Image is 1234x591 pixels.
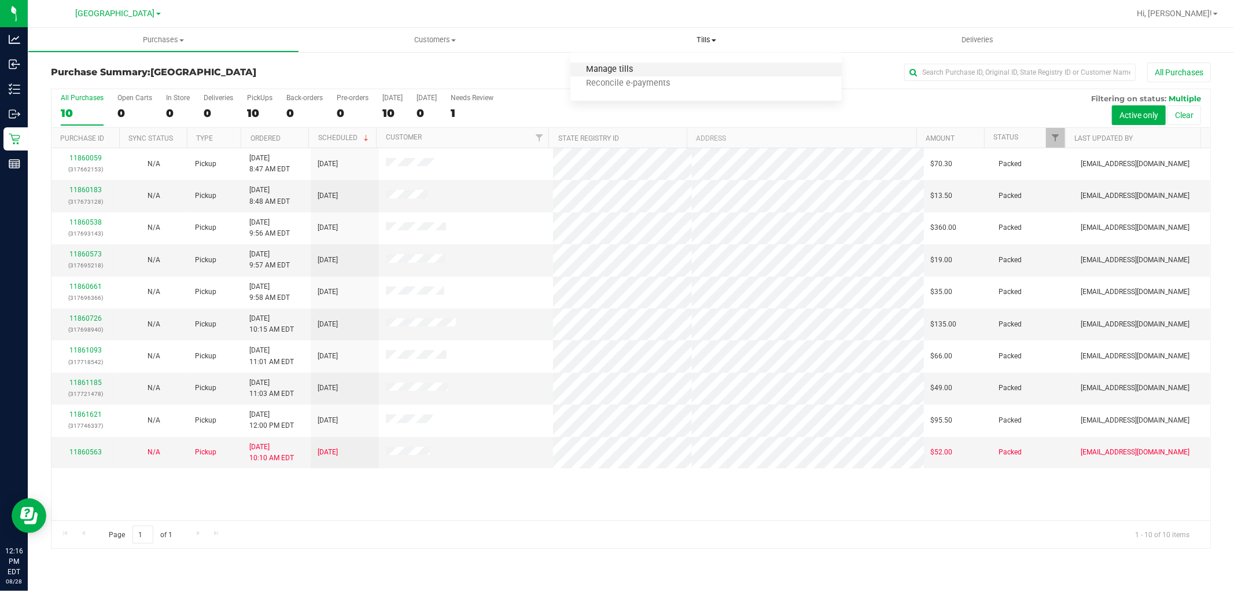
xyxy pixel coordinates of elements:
a: Deliveries [842,28,1113,52]
span: Deliveries [946,35,1009,45]
span: Pickup [195,255,216,266]
span: [DATE] 8:48 AM EDT [249,185,290,207]
p: (317693143) [58,228,113,239]
div: 1 [451,107,493,120]
span: Packed [999,415,1022,426]
input: Search Purchase ID, Original ID, State Registry ID or Customer Name... [904,64,1136,81]
span: $360.00 [931,222,957,233]
span: [DATE] [318,287,338,298]
span: $66.00 [931,351,953,362]
span: Manage tills [570,65,649,75]
div: [DATE] [417,94,437,102]
span: [DATE] 9:57 AM EDT [249,249,290,271]
a: Filter [529,128,548,148]
inline-svg: Outbound [9,108,20,120]
p: (317662153) [58,164,113,175]
div: Pre-orders [337,94,369,102]
span: Pickup [195,287,216,298]
span: Packed [999,159,1022,170]
div: In Store [166,94,190,102]
span: $19.00 [931,255,953,266]
p: 12:16 PM EDT [5,546,23,577]
span: Not Applicable [148,320,160,328]
div: 0 [117,107,152,120]
p: (317746337) [58,420,113,431]
span: Packed [999,319,1022,330]
button: Active only [1112,105,1166,125]
a: Purchases [28,28,299,52]
input: 1 [132,526,153,544]
span: Not Applicable [148,448,160,456]
span: [DATE] 10:15 AM EDT [249,313,294,335]
span: [DATE] 12:00 PM EDT [249,409,294,431]
span: Not Applicable [148,223,160,232]
span: [DATE] 9:58 AM EDT [249,281,290,303]
a: Filter [1046,128,1065,148]
span: [DATE] 11:01 AM EDT [249,345,294,367]
button: N/A [148,159,160,170]
span: $70.30 [931,159,953,170]
a: 11860573 [69,250,102,258]
a: Amount [926,134,955,142]
span: [DATE] [318,190,338,201]
span: Packed [999,222,1022,233]
a: 11861185 [69,379,102,387]
h3: Purchase Summary: [51,67,437,78]
button: N/A [148,351,160,362]
span: [DATE] [318,222,338,233]
a: Type [196,134,213,142]
span: Filtering on status: [1091,94,1166,103]
span: Not Applicable [148,256,160,264]
div: 0 [286,107,323,120]
button: N/A [148,255,160,266]
button: N/A [148,287,160,298]
span: 1 - 10 of 10 items [1126,526,1199,543]
div: [DATE] [382,94,403,102]
button: N/A [148,383,160,394]
p: (317718542) [58,357,113,368]
span: Pickup [195,415,216,426]
span: [DATE] [318,447,338,458]
div: Deliveries [204,94,233,102]
span: [DATE] 11:03 AM EDT [249,377,294,399]
span: Packed [999,287,1022,298]
inline-svg: Reports [9,158,20,170]
span: [EMAIL_ADDRESS][DOMAIN_NAME] [1081,287,1189,298]
span: $135.00 [931,319,957,330]
div: 10 [382,107,403,120]
inline-svg: Retail [9,133,20,145]
div: 0 [337,107,369,120]
p: (317696366) [58,292,113,303]
a: Ordered [251,134,281,142]
span: Pickup [195,351,216,362]
span: [EMAIL_ADDRESS][DOMAIN_NAME] [1081,351,1189,362]
span: [EMAIL_ADDRESS][DOMAIN_NAME] [1081,415,1189,426]
span: Pickup [195,190,216,201]
span: [DATE] [318,351,338,362]
a: Customer [386,133,422,141]
span: [EMAIL_ADDRESS][DOMAIN_NAME] [1081,159,1189,170]
button: N/A [148,222,160,233]
span: Multiple [1169,94,1201,103]
span: Packed [999,447,1022,458]
button: N/A [148,447,160,458]
span: Not Applicable [148,160,160,168]
span: Reconcile e-payments [570,79,686,89]
span: Not Applicable [148,192,160,200]
a: 11860059 [69,154,102,162]
div: Needs Review [451,94,493,102]
span: [EMAIL_ADDRESS][DOMAIN_NAME] [1081,447,1189,458]
p: (317721478) [58,388,113,399]
span: Hi, [PERSON_NAME]! [1137,9,1212,18]
span: $95.50 [931,415,953,426]
span: $35.00 [931,287,953,298]
button: N/A [148,415,160,426]
span: [GEOGRAPHIC_DATA] [76,9,155,19]
a: 11861093 [69,346,102,354]
span: [DATE] 10:10 AM EDT [249,442,294,464]
span: Customers [300,35,570,45]
div: 0 [166,107,190,120]
iframe: Resource center [12,498,46,533]
span: Purchases [28,35,299,45]
span: [DATE] [318,255,338,266]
